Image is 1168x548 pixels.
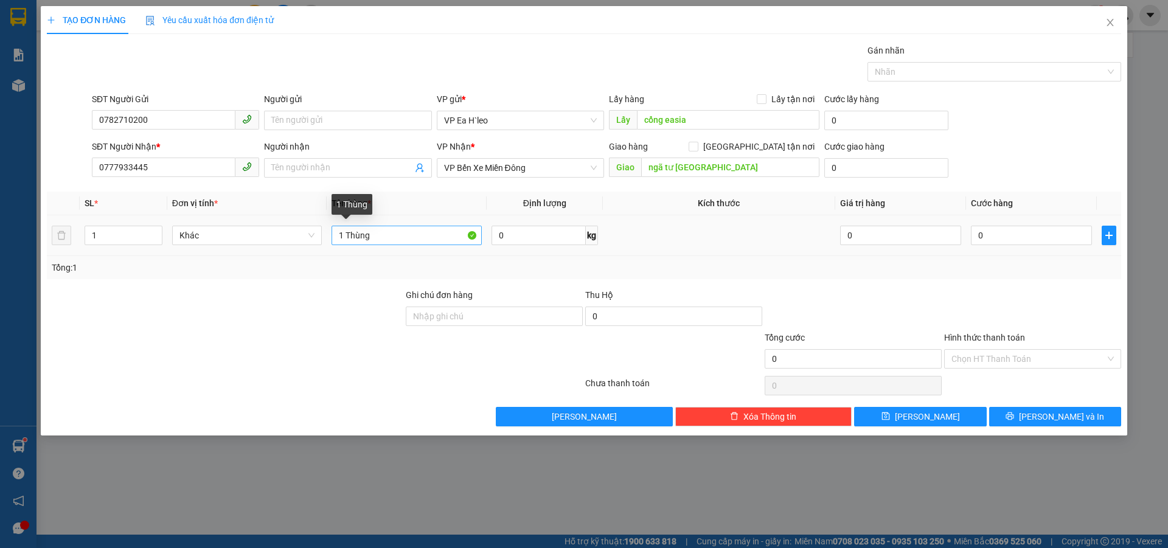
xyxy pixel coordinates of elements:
span: phone [242,162,252,172]
div: Chưa thanh toán [584,376,763,398]
span: kg [586,226,598,245]
span: Lấy hàng [609,94,644,104]
button: plus [1102,226,1116,245]
span: Định lượng [523,198,566,208]
span: VP Bến Xe Miền Đông [444,159,597,177]
span: Giao [609,158,641,177]
span: Yêu cầu xuất hóa đơn điện tử [145,15,274,25]
div: Người gửi [264,92,431,106]
span: Giao hàng [609,142,648,151]
button: printer[PERSON_NAME] và In [989,407,1121,426]
span: Giá trị hàng [840,198,885,208]
input: Dọc đường [637,110,819,130]
div: VP gửi [437,92,604,106]
span: [GEOGRAPHIC_DATA] tận nơi [698,140,819,153]
label: Gán nhãn [867,46,905,55]
span: VP Ea H`leo [444,111,597,130]
button: save[PERSON_NAME] [854,407,986,426]
input: VD: Bàn, Ghế [332,226,482,245]
span: plus [47,16,55,24]
span: Tổng cước [765,333,805,342]
span: delete [730,412,739,421]
input: Dọc đường [641,158,819,177]
button: deleteXóa Thông tin [675,407,852,426]
span: [PERSON_NAME] và In [1019,410,1104,423]
span: Cước hàng [971,198,1013,208]
input: 0 [840,226,961,245]
span: Thu Hộ [585,290,613,300]
label: Cước lấy hàng [824,94,879,104]
span: plus [1102,231,1116,240]
span: phone [242,114,252,124]
div: SĐT Người Gửi [92,92,259,106]
label: Ghi chú đơn hàng [406,290,473,300]
button: Close [1093,6,1127,40]
label: Hình thức thanh toán [944,333,1025,342]
input: Cước giao hàng [824,158,948,178]
span: Lấy [609,110,637,130]
div: Tổng: 1 [52,261,451,274]
div: SĐT Người Nhận [92,140,259,153]
input: Ghi chú đơn hàng [406,307,583,326]
span: Đơn vị tính [172,198,218,208]
span: printer [1006,412,1014,421]
div: Người nhận [264,140,431,153]
span: TẠO ĐƠN HÀNG [47,15,126,25]
span: [PERSON_NAME] [552,410,617,423]
button: [PERSON_NAME] [496,407,673,426]
div: 1 Thùng [332,194,372,215]
span: save [881,412,890,421]
label: Cước giao hàng [824,142,885,151]
span: close [1105,18,1115,27]
span: Lấy tận nơi [766,92,819,106]
span: Xóa Thông tin [743,410,796,423]
span: VP Nhận [437,142,471,151]
span: Khác [179,226,315,245]
button: delete [52,226,71,245]
span: user-add [415,163,425,173]
input: Cước lấy hàng [824,111,948,130]
span: [PERSON_NAME] [895,410,960,423]
img: icon [145,16,155,26]
span: Kích thước [698,198,740,208]
span: SL [85,198,94,208]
